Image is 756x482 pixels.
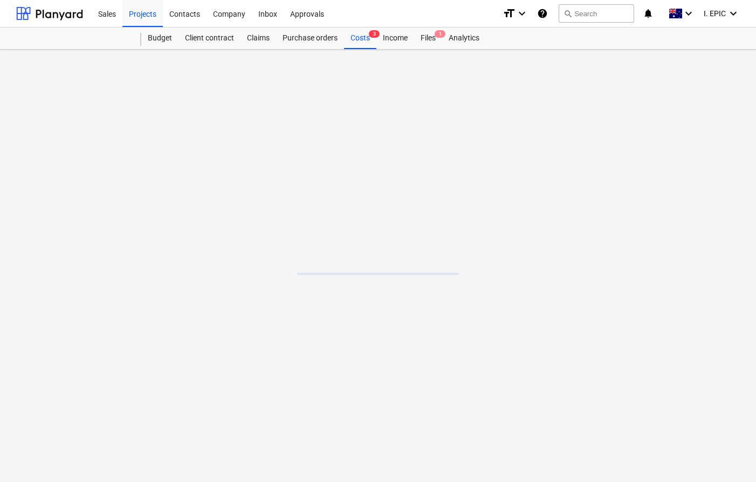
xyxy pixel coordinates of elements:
[240,27,276,49] a: Claims
[376,27,414,49] a: Income
[414,27,442,49] div: Files
[369,30,380,38] span: 3
[141,27,178,49] a: Budget
[344,27,376,49] div: Costs
[503,7,516,20] i: format_size
[537,7,548,20] i: Knowledge base
[727,7,740,20] i: keyboard_arrow_down
[414,27,442,49] a: Files1
[442,27,486,49] a: Analytics
[643,7,654,20] i: notifications
[704,9,726,18] span: I. EPIC
[559,4,634,23] button: Search
[344,27,376,49] a: Costs3
[516,7,528,20] i: keyboard_arrow_down
[435,30,445,38] span: 1
[178,27,240,49] a: Client contract
[276,27,344,49] a: Purchase orders
[682,7,695,20] i: keyboard_arrow_down
[563,9,572,18] span: search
